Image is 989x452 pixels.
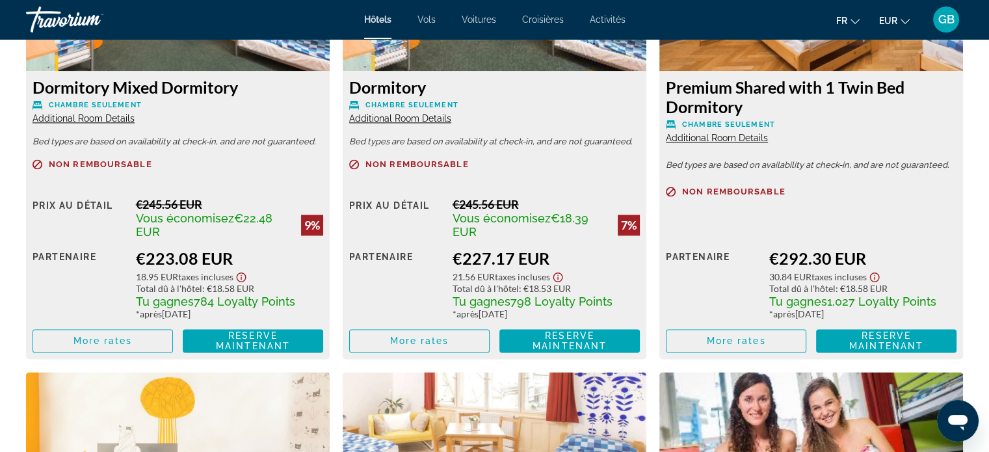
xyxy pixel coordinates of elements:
div: Partenaire [349,248,443,319]
h3: Dormitory Mixed Dormitory [33,77,323,97]
div: * [DATE] [453,308,640,319]
div: Partenaire [666,248,759,319]
div: 7% [618,215,640,235]
span: Additional Room Details [666,133,768,143]
span: Total dû à l'hôtel [136,283,202,294]
a: Activités [590,14,626,25]
span: More rates [390,336,449,346]
a: Vols [417,14,436,25]
a: Voitures [462,14,496,25]
span: Non remboursable [49,160,152,168]
button: Reserve maintenant [183,329,323,352]
span: €18.39 EUR [453,211,588,239]
span: Total dû à l'hôtel [453,283,519,294]
span: Additional Room Details [33,113,135,124]
a: Hôtels [364,14,391,25]
div: €245.56 EUR [136,197,323,211]
span: Reserve maintenant [849,330,923,351]
h3: Premium Shared with 1 Twin Bed Dormitory [666,77,956,116]
a: Travorium [26,3,156,36]
p: Bed types are based on availability at check-in, and are not guaranteed. [349,137,640,146]
span: 30.84 EUR [769,271,811,282]
button: User Menu [929,6,963,33]
div: Prix au détail [349,197,443,239]
div: : €18.58 EUR [769,283,956,294]
span: après [456,308,479,319]
span: Taxes incluses [495,271,550,282]
div: * [DATE] [136,308,323,319]
div: * [DATE] [769,308,956,319]
span: Non remboursable [682,187,785,196]
button: Reserve maintenant [499,329,640,352]
span: 21.56 EUR [453,271,495,282]
span: EUR [879,16,897,26]
span: Chambre seulement [365,101,458,109]
span: 798 Loyalty Points [510,295,613,308]
button: More rates [349,329,490,352]
span: Taxes incluses [178,271,233,282]
p: Bed types are based on availability at check-in, and are not guaranteed. [33,137,323,146]
div: : €18.58 EUR [136,283,323,294]
iframe: Bouton de lancement de la fenêtre de messagerie [937,400,979,442]
span: après [140,308,162,319]
p: Bed types are based on availability at check-in, and are not guaranteed. [666,161,956,170]
button: Change currency [879,11,910,30]
span: Tu gagnes [136,295,194,308]
div: €245.56 EUR [453,197,640,211]
div: Partenaire [33,248,126,319]
span: Reserve maintenant [216,330,290,351]
button: More rates [33,329,173,352]
span: 18.95 EUR [136,271,178,282]
div: 9% [301,215,323,235]
button: More rates [666,329,806,352]
button: Show Taxes and Fees disclaimer [550,268,566,283]
span: fr [836,16,847,26]
span: More rates [707,336,766,346]
a: Croisières [522,14,564,25]
div: : €18.53 EUR [453,283,640,294]
span: GB [938,13,955,26]
span: €22.48 EUR [136,211,272,239]
button: Change language [836,11,860,30]
span: Chambre seulement [682,120,775,129]
button: Show Taxes and Fees disclaimer [867,268,882,283]
span: 784 Loyalty Points [194,295,295,308]
span: Chambre seulement [49,101,142,109]
span: Vous économisez [136,211,234,225]
span: Taxes incluses [811,271,867,282]
span: Vous économisez [453,211,551,225]
button: Reserve maintenant [816,329,956,352]
div: Prix au détail [33,197,126,239]
div: €223.08 EUR [136,248,323,268]
span: Tu gagnes [453,295,510,308]
h3: Dormitory [349,77,640,97]
span: Total dû à l'hôtel [769,283,836,294]
span: Reserve maintenant [533,330,607,351]
span: More rates [73,336,133,346]
button: Show Taxes and Fees disclaimer [233,268,249,283]
div: €292.30 EUR [769,248,956,268]
span: Tu gagnes [769,295,827,308]
span: Additional Room Details [349,113,451,124]
span: 1,027 Loyalty Points [827,295,936,308]
span: après [773,308,795,319]
span: Non remboursable [365,160,469,168]
div: €227.17 EUR [453,248,640,268]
